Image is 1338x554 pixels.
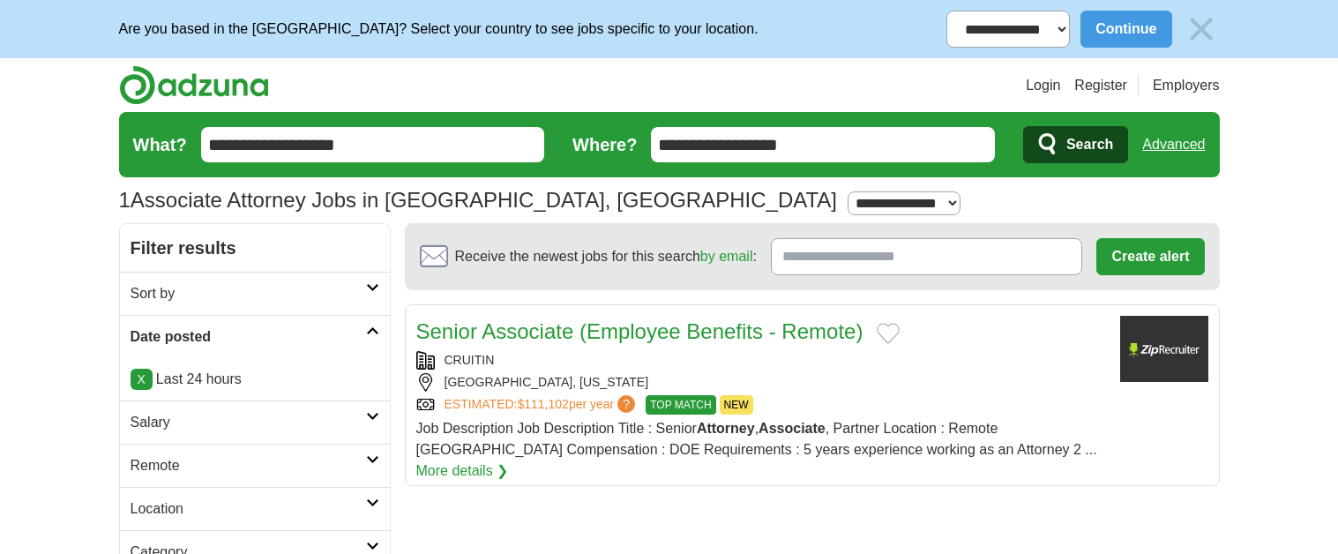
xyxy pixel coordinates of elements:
strong: Attorney [697,421,755,436]
span: Receive the newest jobs for this search : [455,246,757,267]
a: Employers [1153,75,1220,96]
h2: Filter results [120,224,390,272]
button: Create alert [1096,238,1204,275]
h2: Remote [131,455,366,476]
span: 1 [119,184,131,216]
span: TOP MATCH [646,395,715,415]
h2: Sort by [131,283,366,304]
a: by email [700,249,753,264]
a: More details ❯ [416,460,509,482]
a: Sort by [120,272,390,315]
h1: Associate Attorney Jobs in [GEOGRAPHIC_DATA], [GEOGRAPHIC_DATA] [119,188,838,212]
a: Advanced [1142,127,1205,162]
img: Company logo [1120,316,1208,382]
strong: Associate [759,421,826,436]
span: ? [617,395,635,413]
span: $111,102 [517,397,568,411]
p: Are you based in the [GEOGRAPHIC_DATA]? Select your country to see jobs specific to your location. [119,19,759,40]
button: Add to favorite jobs [877,323,900,344]
h2: Location [131,498,366,520]
label: What? [133,131,187,158]
a: Date posted [120,315,390,358]
a: Salary [120,401,390,444]
span: Search [1066,127,1113,162]
div: CRUITIN [416,351,1106,370]
a: Register [1074,75,1127,96]
a: Login [1026,75,1060,96]
button: Continue [1080,11,1171,48]
h2: Salary [131,412,366,433]
button: Search [1023,126,1128,163]
div: [GEOGRAPHIC_DATA], [US_STATE] [416,373,1106,392]
a: Remote [120,444,390,487]
h2: Date posted [131,326,366,348]
a: X [131,369,153,390]
img: icon_close_no_bg.svg [1183,11,1220,48]
a: Senior Associate (Employee Benefits - Remote) [416,319,863,343]
label: Where? [572,131,637,158]
a: ESTIMATED:$111,102per year? [445,395,639,415]
a: Location [120,487,390,530]
span: NEW [720,395,753,415]
img: Adzuna logo [119,65,269,105]
p: Last 24 hours [131,369,379,390]
span: Job Description Job Description Title : Senior , , Partner Location : Remote [GEOGRAPHIC_DATA] Co... [416,421,1097,457]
